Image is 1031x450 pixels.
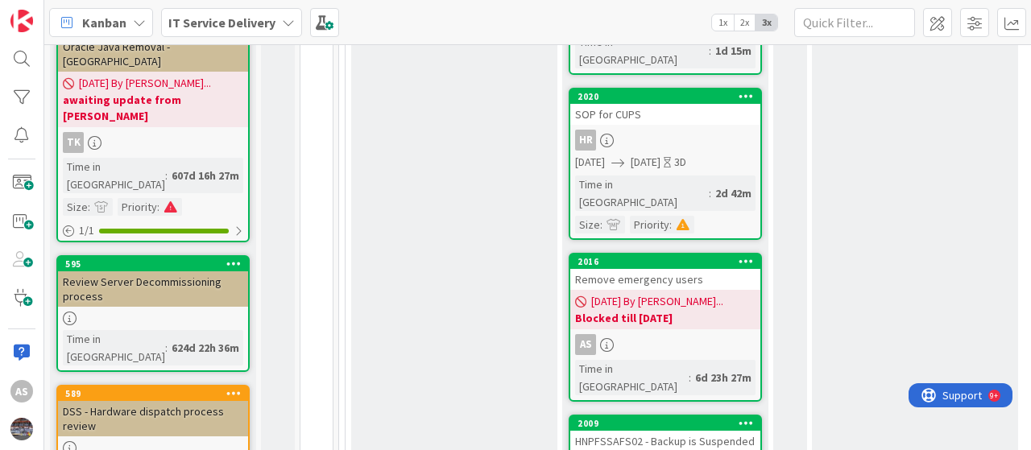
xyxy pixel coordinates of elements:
[63,330,165,365] div: Time in [GEOGRAPHIC_DATA]
[570,416,760,431] div: 2009
[674,154,686,171] div: 3D
[65,258,248,270] div: 595
[58,257,248,271] div: 595
[711,184,756,202] div: 2d 42m
[65,388,248,399] div: 589
[10,418,33,440] img: avatar
[712,14,734,31] span: 1x
[10,10,33,32] img: Visit kanbanzone.com
[689,369,691,386] span: :
[56,20,250,242] a: Oracle Java Removal - [GEOGRAPHIC_DATA][DATE] By [PERSON_NAME]...awaiting update from [PERSON_NAM...
[58,401,248,436] div: DSS - Hardware dispatch process review
[58,132,248,153] div: TK
[575,33,709,68] div: Time in [GEOGRAPHIC_DATA]
[58,386,248,436] div: 589DSS - Hardware dispatch process review
[165,339,168,357] span: :
[570,89,760,104] div: 2020
[575,360,689,395] div: Time in [GEOGRAPHIC_DATA]
[569,88,762,240] a: 2020SOP for CUPSHR[DATE][DATE]3DTime in [GEOGRAPHIC_DATA]:2d 42mSize:Priority:
[578,256,760,267] div: 2016
[168,14,275,31] b: IT Service Delivery
[79,222,94,239] span: 1 / 1
[58,22,248,72] div: Oracle Java Removal - [GEOGRAPHIC_DATA]
[165,167,168,184] span: :
[734,14,756,31] span: 2x
[630,216,669,233] div: Priority
[591,293,723,310] span: [DATE] By [PERSON_NAME]...
[10,380,33,403] div: AS
[570,254,760,290] div: 2016Remove emergency users
[570,334,760,355] div: AS
[569,253,762,402] a: 2016Remove emergency users[DATE] By [PERSON_NAME]...Blocked till [DATE]ASTime in [GEOGRAPHIC_DATA...
[691,369,756,386] div: 6d 23h 27m
[58,257,248,307] div: 595Review Server Decommissioning process
[82,13,126,32] span: Kanban
[669,216,672,233] span: :
[794,8,915,37] input: Quick Filter...
[157,198,159,216] span: :
[34,2,73,22] span: Support
[168,339,243,357] div: 624d 22h 36m
[631,154,660,171] span: [DATE]
[58,271,248,307] div: Review Server Decommissioning process
[63,158,165,193] div: Time in [GEOGRAPHIC_DATA]
[600,216,602,233] span: :
[63,132,84,153] div: TK
[575,130,596,151] div: HR
[81,6,89,19] div: 9+
[711,42,756,60] div: 1d 15m
[63,92,243,124] b: awaiting update from [PERSON_NAME]
[570,130,760,151] div: HR
[575,310,756,326] b: Blocked till [DATE]
[756,14,777,31] span: 3x
[79,75,211,92] span: [DATE] By [PERSON_NAME]...
[575,216,600,233] div: Size
[709,42,711,60] span: :
[63,198,88,216] div: Size
[168,167,243,184] div: 607d 16h 27m
[709,184,711,202] span: :
[575,334,596,355] div: AS
[58,221,248,241] div: 1/1
[570,89,760,125] div: 2020SOP for CUPS
[58,36,248,72] div: Oracle Java Removal - [GEOGRAPHIC_DATA]
[58,386,248,401] div: 589
[570,104,760,125] div: SOP for CUPS
[575,175,709,211] div: Time in [GEOGRAPHIC_DATA]
[118,198,157,216] div: Priority
[88,198,90,216] span: :
[570,254,760,269] div: 2016
[570,269,760,290] div: Remove emergency users
[575,154,605,171] span: [DATE]
[56,255,250,372] a: 595Review Server Decommissioning processTime in [GEOGRAPHIC_DATA]:624d 22h 36m
[578,418,760,429] div: 2009
[578,91,760,102] div: 2020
